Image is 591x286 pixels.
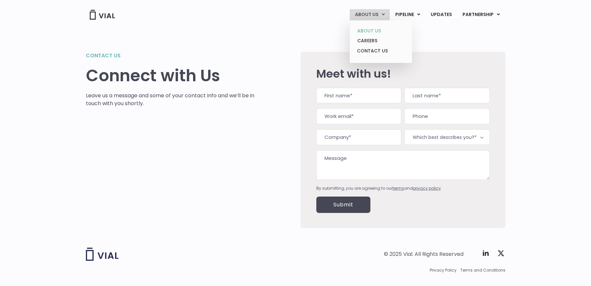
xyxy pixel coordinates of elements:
input: Last name* [404,88,489,104]
a: PIPELINEMenu Toggle [390,9,425,20]
a: CONTACT US [352,46,409,56]
a: Privacy Policy [430,267,457,273]
a: UPDATES [425,9,457,20]
input: Company* [316,129,401,145]
input: Work email* [316,108,401,124]
span: Which best describes you?* [404,129,489,145]
input: First name* [316,88,401,104]
a: terms [393,185,404,191]
img: Vial Logo [89,10,115,20]
h1: Connect with Us [86,66,255,85]
a: privacy policy [413,185,441,191]
div: By submitting, you are agreeing to our and [316,185,490,191]
a: CAREERS [352,36,409,46]
h2: Contact us [86,52,255,60]
div: © 2025 Vial. All Rights Reserved [384,251,463,258]
input: Submit [316,197,370,213]
p: Leave us a message and some of your contact info and we’ll be in touch with you shortly. [86,92,255,107]
input: Phone [404,108,489,124]
a: ABOUT USMenu Toggle [350,9,390,20]
img: Vial logo wih "Vial" spelled out [86,248,119,261]
a: PARTNERSHIPMenu Toggle [457,9,505,20]
h2: Meet with us! [316,67,490,80]
a: ABOUT US [352,26,409,36]
a: Terms and Conditions [460,267,505,273]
